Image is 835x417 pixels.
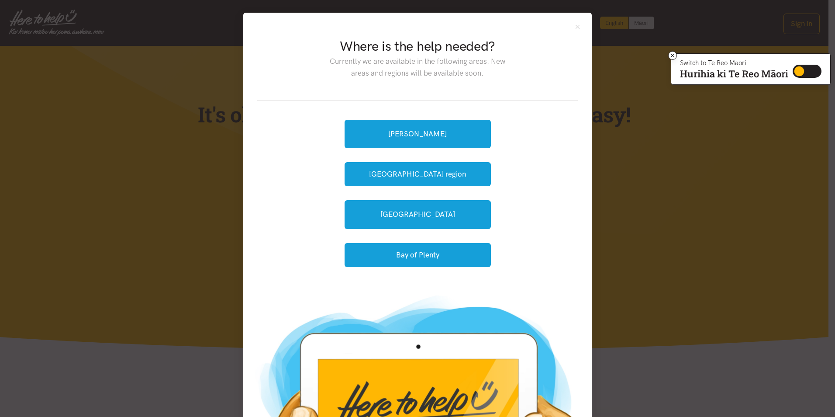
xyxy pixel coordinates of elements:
[680,60,788,66] p: Switch to Te Reo Māori
[574,23,581,31] button: Close
[323,56,512,79] p: Currently we are available in the following areas. New areas and regions will be available soon.
[680,70,788,78] p: Hurihia ki Te Reo Māori
[345,162,491,186] button: [GEOGRAPHIC_DATA] region
[323,37,512,56] h2: Where is the help needed?
[345,200,491,229] a: [GEOGRAPHIC_DATA]
[345,120,491,148] a: [PERSON_NAME]
[345,243,491,267] button: Bay of Plenty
